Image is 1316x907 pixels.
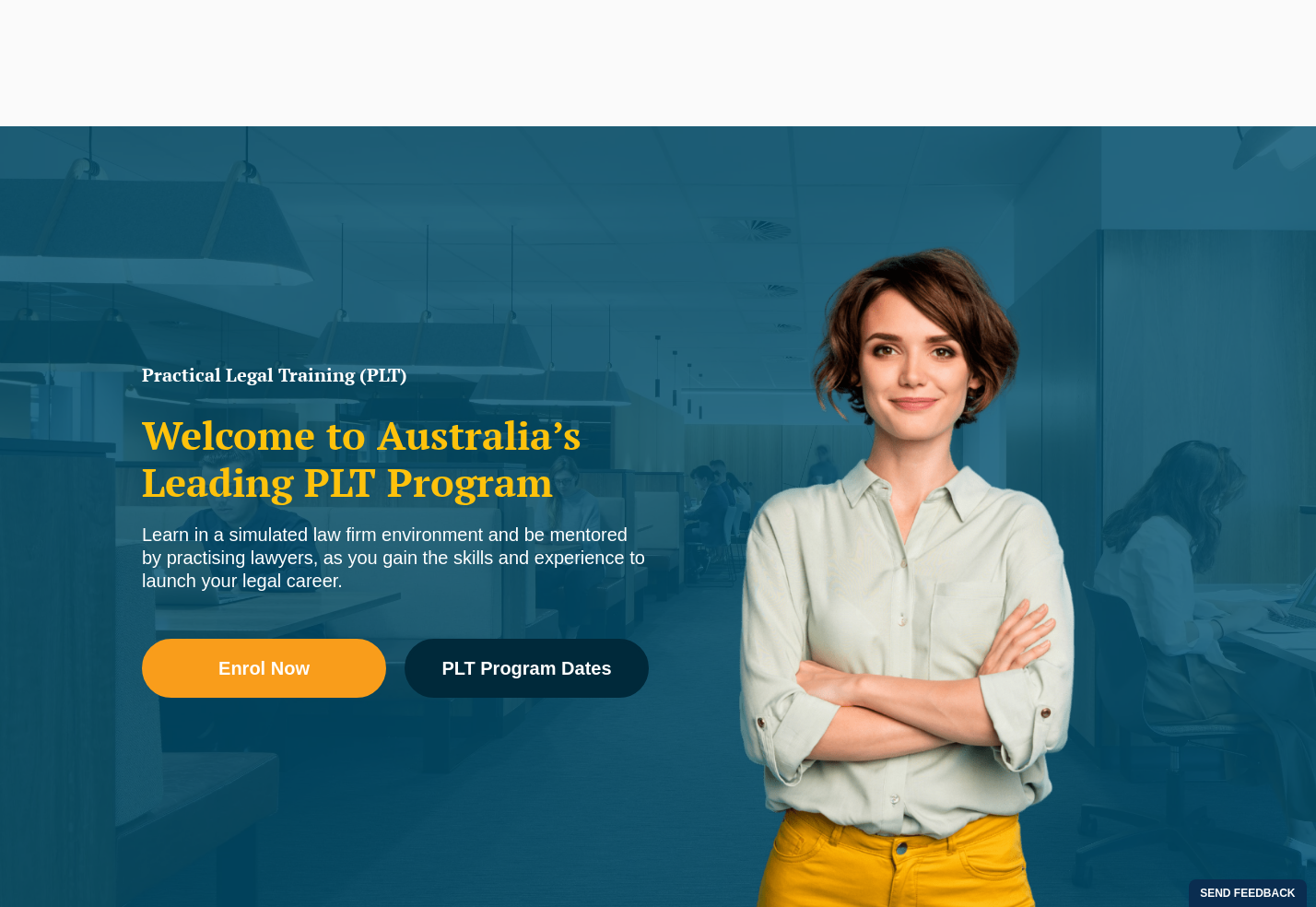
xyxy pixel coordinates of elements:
[142,524,649,593] div: Learn in a simulated law firm environment and be mentored by practising lawyers, as you gain the ...
[142,366,649,384] h1: Practical Legal Training (PLT)
[142,639,386,698] a: Enrol Now
[405,639,649,698] a: PLT Program Dates
[441,659,611,677] span: PLT Program Dates
[142,412,649,505] h2: Welcome to Australia’s Leading PLT Program
[218,659,310,677] span: Enrol Now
